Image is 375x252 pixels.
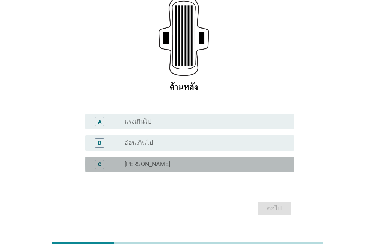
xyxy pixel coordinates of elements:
[124,118,151,125] label: แรงเกินไป
[124,139,153,147] label: อ่อนเกินไป
[124,161,170,168] label: [PERSON_NAME]
[98,139,101,147] div: B
[98,117,101,125] div: A
[98,160,101,168] div: C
